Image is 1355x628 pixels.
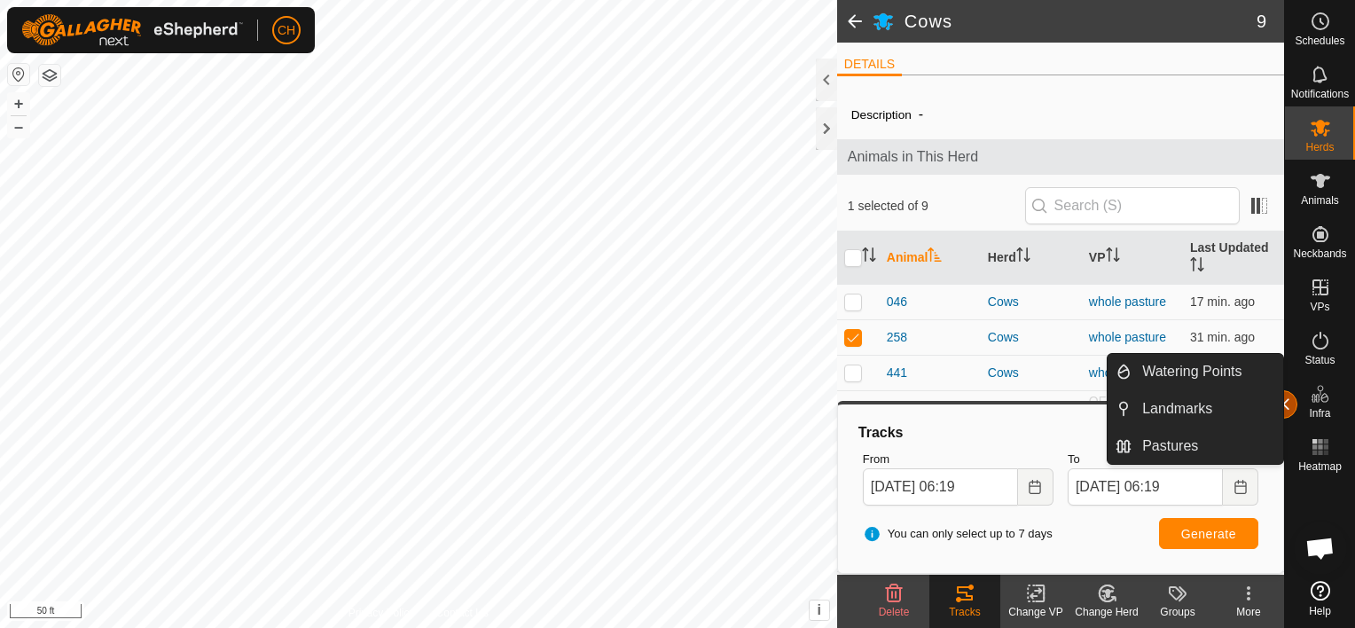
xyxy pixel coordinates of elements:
div: Groups [1142,604,1213,620]
div: Change VP [1000,604,1071,620]
label: From [863,451,1053,468]
div: Tracks [929,604,1000,620]
div: More [1213,604,1284,620]
span: Status [1304,355,1335,365]
span: 258 [887,328,907,347]
p-sorticon: Activate to sort [1106,250,1120,264]
img: Gallagher Logo [21,14,243,46]
div: Cows [988,364,1075,382]
div: Open chat [1294,522,1347,575]
span: Generate [1181,527,1236,541]
a: whole pasture [1089,294,1166,309]
span: Pastures [1142,436,1198,457]
li: Landmarks [1108,391,1283,427]
span: Heatmap [1298,461,1342,472]
div: Change Herd [1071,604,1142,620]
span: 046 [887,293,907,311]
label: To [1068,451,1258,468]
span: Notifications [1291,89,1349,99]
span: CH [278,21,295,40]
button: – [8,116,29,137]
th: Last Updated [1183,232,1284,285]
span: Infra [1309,408,1330,419]
button: Map Layers [39,65,60,86]
button: Choose Date [1018,468,1053,506]
span: 9 [1257,8,1266,35]
a: Contact Us [436,605,489,621]
span: VPs [1310,302,1329,312]
th: Herd [981,232,1082,285]
a: whole pasture [1089,330,1166,344]
span: Schedules [1295,35,1344,46]
span: Sep 26, 2025, 5:47 AM [1190,330,1255,344]
span: Landmarks [1142,398,1212,420]
span: 441 [887,364,907,382]
p-sorticon: Activate to sort [1190,260,1204,274]
li: DETAILS [837,55,902,76]
a: Privacy Policy [349,605,415,621]
span: You can only select up to 7 days [863,525,1053,543]
span: Animals [1301,195,1339,206]
span: 1 selected of 9 [848,197,1025,216]
th: Animal [880,232,981,285]
span: Help [1309,606,1331,616]
p-sorticon: Activate to sort [1016,250,1030,264]
label: Description [851,108,912,122]
span: Animals in This Herd [848,146,1273,168]
span: Sep 26, 2025, 6:02 AM [1190,294,1255,309]
th: VP [1082,232,1183,285]
span: Delete [879,606,910,618]
span: i [818,602,821,617]
div: Cows [988,328,1075,347]
a: Landmarks [1132,391,1283,427]
h2: Cows [905,11,1257,32]
p-sorticon: Activate to sort [928,250,942,264]
button: + [8,93,29,114]
p-sorticon: Activate to sort [862,250,876,264]
li: Watering Points [1108,354,1283,389]
div: Cows [988,293,1075,311]
span: Neckbands [1293,248,1346,259]
span: Watering Points [1142,361,1241,382]
a: Help [1285,574,1355,624]
span: OFF [1089,394,1114,408]
span: - [912,99,930,129]
input: Search (S) [1025,187,1240,224]
a: whole pasture [1089,365,1166,380]
button: Generate [1159,518,1258,549]
span: Herds [1305,142,1334,153]
a: Watering Points [1132,354,1283,389]
button: Reset Map [8,64,29,85]
button: i [810,601,829,620]
div: Tracks [856,422,1265,444]
li: Pastures [1108,428,1283,464]
button: Choose Date [1223,468,1258,506]
a: Pastures [1132,428,1283,464]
